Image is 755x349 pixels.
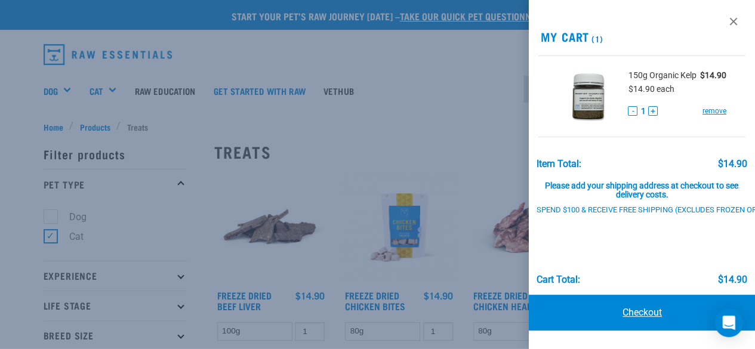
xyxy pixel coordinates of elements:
[717,274,747,285] div: $14.90
[717,159,747,169] div: $14.90
[628,106,637,116] button: -
[628,69,696,82] span: 150g Organic Kelp
[628,84,674,94] span: $14.90 each
[714,308,743,337] div: Open Intercom Messenger
[537,169,747,200] div: Please add your shipping address at checkout to see delivery costs.
[537,274,580,285] div: Cart total:
[702,106,726,116] a: remove
[557,66,619,127] img: Organic Kelp
[700,70,726,80] strong: $14.90
[640,105,645,118] span: 1
[648,106,658,116] button: +
[589,36,603,41] span: (1)
[537,159,581,169] div: Item Total:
